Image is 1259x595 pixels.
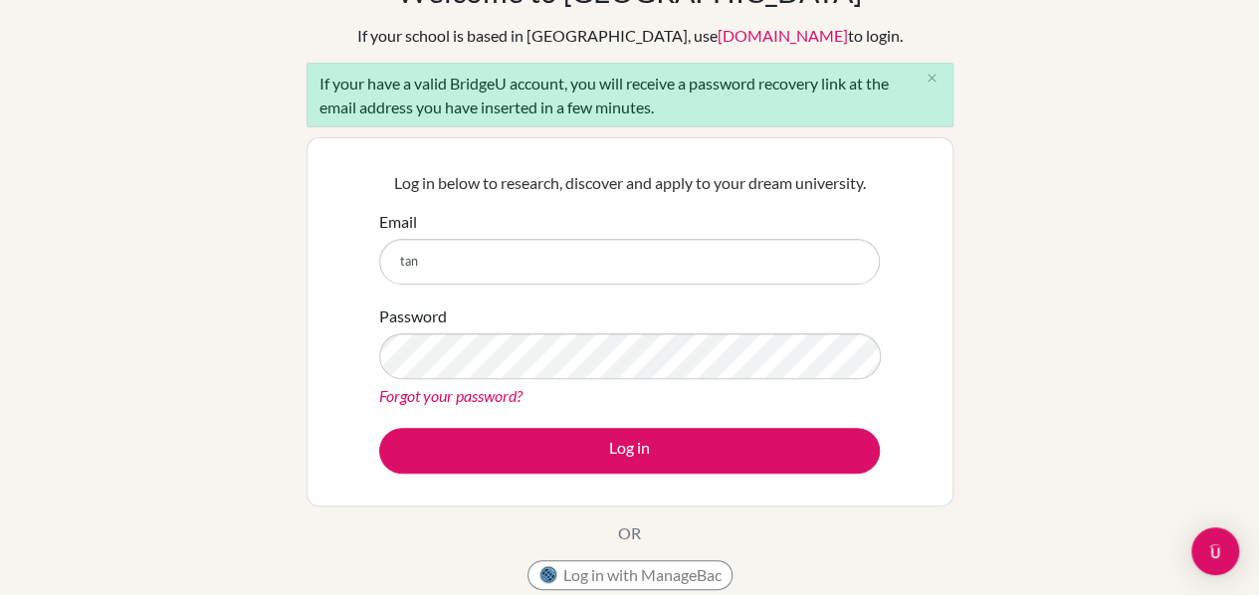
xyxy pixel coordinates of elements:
[379,210,417,234] label: Email
[379,428,880,474] button: Log in
[913,64,952,94] button: Close
[357,24,903,48] div: If your school is based in [GEOGRAPHIC_DATA], use to login.
[307,63,953,127] div: If your have a valid BridgeU account, you will receive a password recovery link at the email addr...
[379,304,447,328] label: Password
[925,71,940,86] i: close
[1191,527,1239,575] div: Open Intercom Messenger
[527,560,733,590] button: Log in with ManageBac
[718,26,848,45] a: [DOMAIN_NAME]
[379,171,880,195] p: Log in below to research, discover and apply to your dream university.
[618,521,641,545] p: OR
[379,386,523,405] a: Forgot your password?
